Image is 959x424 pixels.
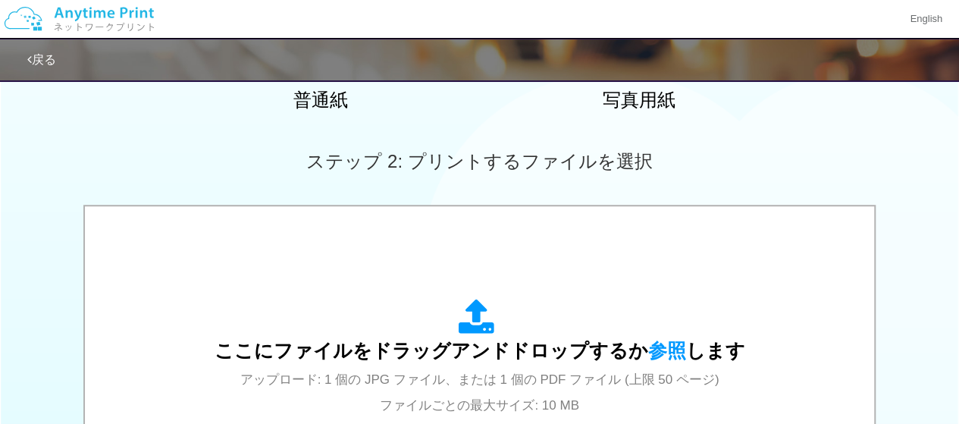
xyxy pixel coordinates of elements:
[240,372,719,413] span: アップロード: 1 個の JPG ファイル、または 1 個の PDF ファイル (上限 50 ページ) ファイルごとの最大サイズ: 10 MB
[506,90,772,110] h2: 写真用紙
[306,151,652,171] span: ステップ 2: プリントするファイルを選択
[27,53,56,66] a: 戻る
[215,340,745,361] span: ここにファイルをドラッグアンドドロップするか します
[188,90,453,110] h2: 普通紙
[648,340,686,361] span: 参照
